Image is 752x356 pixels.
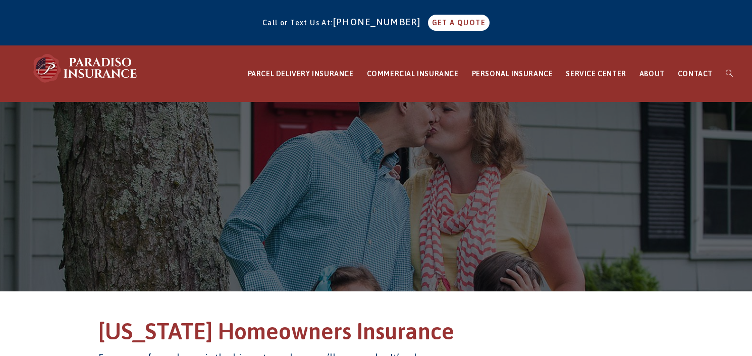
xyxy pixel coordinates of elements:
a: CONTACT [671,46,719,102]
a: PARCEL DELIVERY INSURANCE [241,46,360,102]
a: SERVICE CENTER [559,46,632,102]
img: Paradiso Insurance [30,53,141,83]
span: SERVICE CENTER [566,70,626,78]
a: GET A QUOTE [428,15,490,31]
a: [PHONE_NUMBER] [333,17,426,27]
a: PERSONAL INSURANCE [465,46,560,102]
span: Call or Text Us At: [262,19,333,27]
a: COMMERCIAL INSURANCE [360,46,465,102]
span: CONTACT [678,70,713,78]
span: ABOUT [639,70,665,78]
span: PERSONAL INSURANCE [472,70,553,78]
h1: [US_STATE] Homeowners Insurance [98,317,654,351]
span: COMMERCIAL INSURANCE [367,70,459,78]
a: ABOUT [633,46,671,102]
span: PARCEL DELIVERY INSURANCE [248,70,354,78]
